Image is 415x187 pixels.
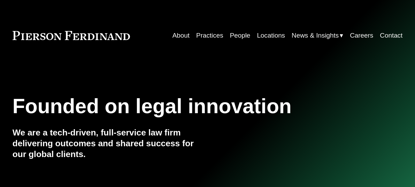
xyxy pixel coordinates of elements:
span: News & Insights [292,30,339,41]
a: Locations [257,29,285,42]
h1: Founded on legal innovation [13,94,338,118]
a: About [172,29,190,42]
a: Contact [380,29,402,42]
a: Careers [350,29,373,42]
a: Practices [196,29,223,42]
a: People [230,29,251,42]
h4: We are a tech-driven, full-service law firm delivering outcomes and shared success for our global... [13,127,208,160]
a: folder dropdown [292,29,343,42]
